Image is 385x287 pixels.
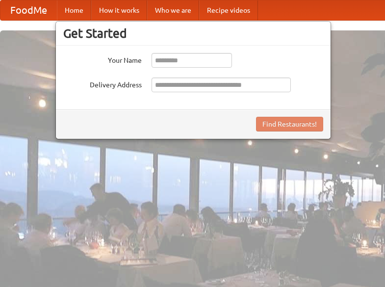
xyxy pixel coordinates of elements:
[256,117,323,131] button: Find Restaurants!
[63,78,142,90] label: Delivery Address
[63,26,323,41] h3: Get Started
[63,53,142,65] label: Your Name
[91,0,147,20] a: How it works
[57,0,91,20] a: Home
[199,0,258,20] a: Recipe videos
[0,0,57,20] a: FoodMe
[147,0,199,20] a: Who we are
